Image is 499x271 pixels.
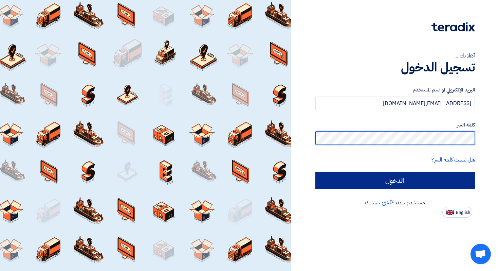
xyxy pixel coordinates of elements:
[315,52,475,60] div: أهلا بك ...
[315,172,475,189] input: الدخول
[365,199,392,207] a: أنشئ حسابك
[456,210,470,215] span: English
[315,121,475,129] label: كلمة السر
[315,97,475,110] input: أدخل بريد العمل الإلكتروني او اسم المستخدم الخاص بك ...
[446,210,454,215] img: en-US.png
[470,244,491,264] div: Open chat
[431,156,475,164] a: هل نسيت كلمة السر؟
[315,199,475,207] div: مستخدم جديد؟
[315,60,475,75] h1: تسجيل الدخول
[315,86,475,94] label: البريد الإلكتروني او اسم المستخدم
[442,207,472,218] button: English
[431,22,475,32] img: Teradix logo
